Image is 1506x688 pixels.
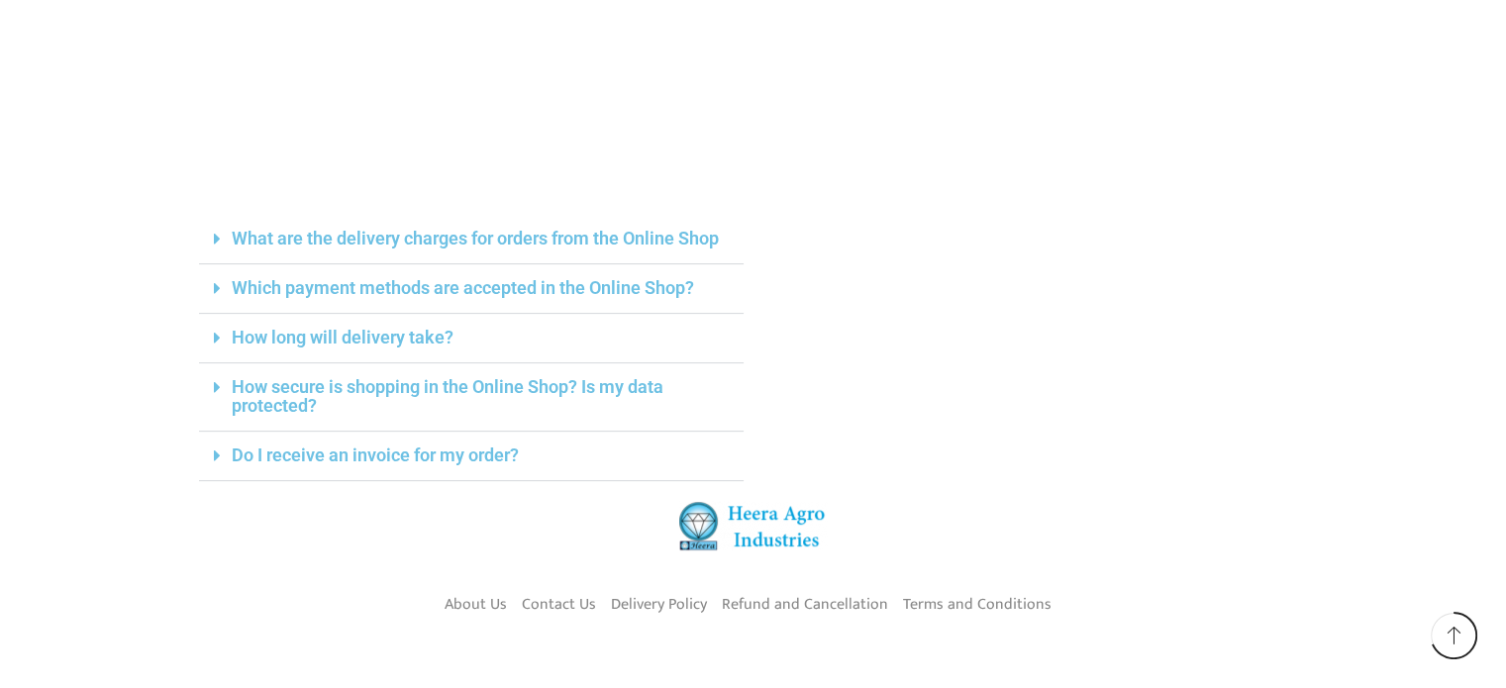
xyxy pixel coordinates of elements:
a: How secure is shopping in the Online Shop? Is my data protected? [232,376,663,416]
img: heera-logo-84.png [679,501,828,550]
a: About Us [445,587,507,621]
div: Do I receive an invoice for my order? [199,432,744,481]
a: How long will delivery take? [232,327,453,347]
div: How secure is shopping in the Online Shop? Is my data protected? [199,363,744,432]
a: Which payment methods are accepted in the Online Shop? [232,277,694,298]
a: Do I receive an invoice for my order? [232,444,519,465]
a: Refund and Cancellation [722,587,888,621]
div: How long will delivery take? [199,314,744,363]
a: Delivery Policy [611,587,707,621]
a: Contact Us [522,587,596,621]
a: Terms and Conditions [903,587,1052,621]
div: Which payment methods are accepted in the Online Shop? [199,264,744,314]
